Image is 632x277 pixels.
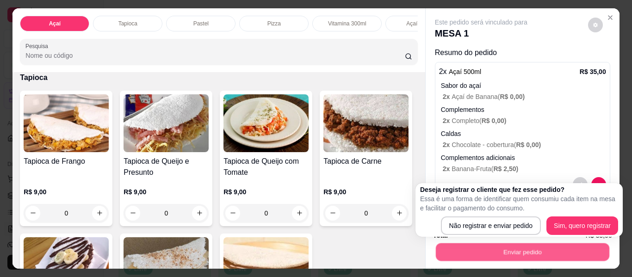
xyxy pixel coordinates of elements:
[443,165,452,172] span: 2 x
[328,20,366,27] p: Vitamina 300ml
[441,153,606,162] p: Complementos adicionais
[443,93,452,100] span: 2 x
[441,81,606,90] p: Sabor do açaí
[546,216,618,235] button: Sim, quero registrar
[406,20,434,27] p: Açaí batido
[441,105,606,114] p: Complementos
[420,194,618,213] p: Essa é uma forma de identificar quem consumiu cada item na mesa e facilitar o pagamento do consumo.
[603,10,618,25] button: Close
[443,116,606,125] p: Completo (
[443,92,606,101] p: Açaí de Banana (
[439,66,481,77] p: 2 x
[493,165,518,172] span: R$ 2,50 )
[443,141,452,148] span: 2 x
[24,156,109,167] h4: Tapioca de Frango
[223,94,309,152] img: product-image
[516,141,541,148] span: R$ 0,00 )
[24,187,109,197] p: R$ 9,00
[25,42,51,50] label: Pesquisa
[440,216,541,235] button: Não registrar e enviar pedido
[435,18,527,27] p: Este pedido será vinculado para
[193,20,209,27] p: Pastel
[323,187,409,197] p: R$ 9,00
[323,156,409,167] h4: Tapioca de Carne
[500,93,525,100] span: R$ 0,00 )
[124,94,209,152] img: product-image
[580,67,606,76] p: R$ 35,00
[25,51,405,60] input: Pesquisa
[443,164,606,173] p: Banana-Fruta (
[588,18,603,32] button: decrease-product-quantity
[223,156,309,178] h4: Tapioca de Queijo com Tomate
[482,117,507,124] span: R$ 0,00 )
[323,94,409,152] img: product-image
[435,47,610,58] p: Resumo do pedido
[124,156,209,178] h4: Tapioca de Queijo e Presunto
[24,94,109,152] img: product-image
[591,177,606,192] button: decrease-product-quantity
[20,72,417,83] p: Tapioca
[267,20,281,27] p: Pizza
[435,27,527,40] p: MESA 1
[441,129,606,138] p: Caldas
[435,243,609,261] button: Enviar pedido
[420,185,618,194] h2: Deseja registrar o cliente que fez esse pedido?
[443,117,452,124] span: 2 x
[223,187,309,197] p: R$ 9,00
[49,20,61,27] p: Açaí
[449,68,481,75] span: Açaí 500ml
[118,20,137,27] p: Tapioca
[124,187,209,197] p: R$ 9,00
[573,177,588,192] button: decrease-product-quantity
[443,140,606,149] p: Chocolate - cobertura (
